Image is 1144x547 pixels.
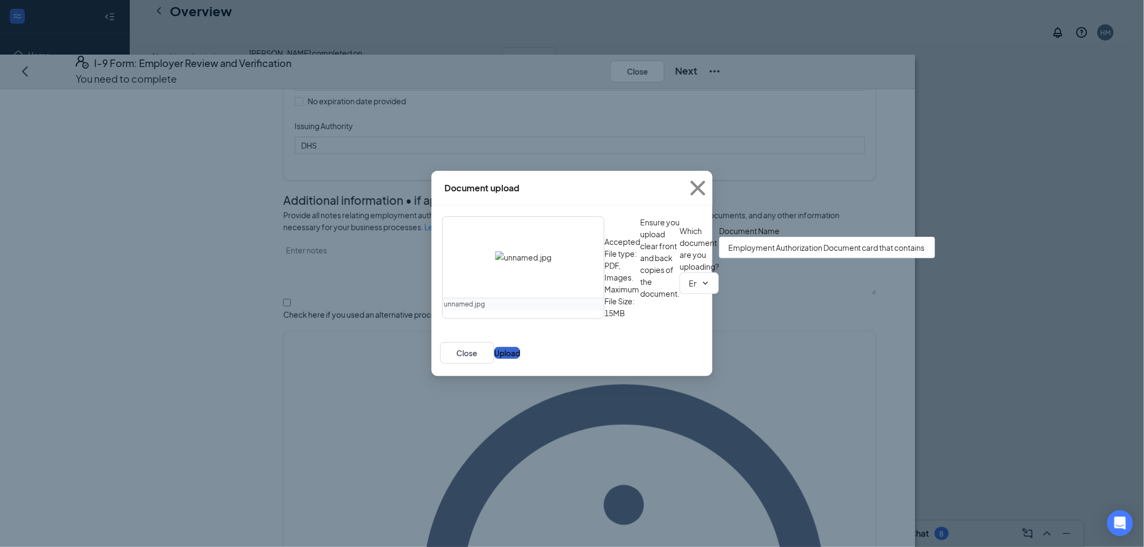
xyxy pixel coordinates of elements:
[494,347,520,359] button: Upload
[701,279,710,288] svg: ChevronDown
[640,216,680,319] span: Ensure you upload clear front and back copies of the document.
[719,225,935,237] span: Document Name
[680,225,719,272] span: Which document are you uploading?
[1107,510,1133,536] div: Open Intercom Messenger
[440,342,494,364] button: Close
[683,174,713,203] svg: Cross
[689,277,697,289] input: Select document type
[719,237,935,258] input: Enter document name
[495,251,551,263] img: unnamed.jpg
[444,182,520,194] div: Document upload
[444,299,485,310] span: unnamed.jpg
[683,171,713,205] button: Close
[604,236,640,319] span: Accepted File type: PDF, Images. Maximum File Size: 15MB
